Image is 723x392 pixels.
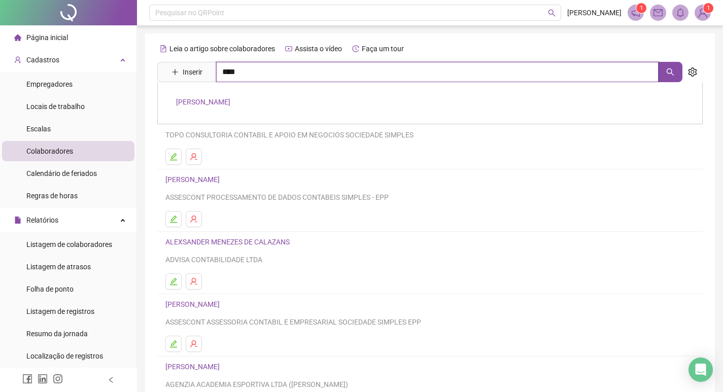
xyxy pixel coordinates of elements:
[165,300,223,308] a: [PERSON_NAME]
[26,147,73,155] span: Colaboradores
[703,3,713,13] sup: Atualize o seu contato no menu Meus Dados
[165,129,695,140] div: TOPO CONSULTORIA CONTABIL E APOIO EM NEGOCIOS SOCIEDADE SIMPLES
[165,379,695,390] div: AGENZIA ACADEMIA ESPORTIVA LTDA ([PERSON_NAME])
[26,216,58,224] span: Relatórios
[295,45,342,53] span: Assista o vídeo
[676,8,685,17] span: bell
[14,56,21,63] span: user-add
[169,45,275,53] span: Leia o artigo sobre colaboradores
[26,80,73,88] span: Empregadores
[176,98,230,106] a: [PERSON_NAME]
[688,358,713,382] div: Open Intercom Messenger
[190,153,198,161] span: user-delete
[22,374,32,384] span: facebook
[707,5,710,12] span: 1
[14,217,21,224] span: file
[183,66,202,78] span: Inserir
[26,56,59,64] span: Cadastros
[165,175,223,184] a: [PERSON_NAME]
[190,277,198,286] span: user-delete
[165,192,695,203] div: ASSESCONT PROCESSAMENTO DE DADOS CONTABEIS SIMPLES - EPP
[640,5,643,12] span: 1
[160,45,167,52] span: file-text
[636,3,646,13] sup: 1
[169,277,178,286] span: edit
[26,192,78,200] span: Regras de horas
[165,316,695,328] div: ASSESCONT ASSESSORIA CONTABIL E EMPRESARIAL SOCIEDADE SIMPLES EPP
[14,34,21,41] span: home
[548,9,556,17] span: search
[695,5,710,20] img: 89661
[352,45,359,52] span: history
[362,45,404,53] span: Faça um tour
[26,285,74,293] span: Folha de ponto
[26,263,91,271] span: Listagem de atrasos
[26,330,88,338] span: Resumo da jornada
[190,340,198,348] span: user-delete
[169,340,178,348] span: edit
[26,352,103,360] span: Localização de registros
[26,102,85,111] span: Locais de trabalho
[169,215,178,223] span: edit
[163,64,211,80] button: Inserir
[666,68,674,76] span: search
[26,125,51,133] span: Escalas
[26,33,68,42] span: Página inicial
[108,376,115,383] span: left
[26,169,97,177] span: Calendário de feriados
[165,363,223,371] a: [PERSON_NAME]
[26,240,112,248] span: Listagem de colaboradores
[26,307,94,315] span: Listagem de registros
[653,8,663,17] span: mail
[165,238,293,246] a: ALEXSANDER MENEZES DE CALAZANS
[169,153,178,161] span: edit
[567,7,622,18] span: [PERSON_NAME]
[631,8,640,17] span: notification
[688,67,697,77] span: setting
[165,254,695,265] div: ADVISA CONTABILIDADE LTDA
[53,374,63,384] span: instagram
[285,45,292,52] span: youtube
[171,68,179,76] span: plus
[38,374,48,384] span: linkedin
[190,215,198,223] span: user-delete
